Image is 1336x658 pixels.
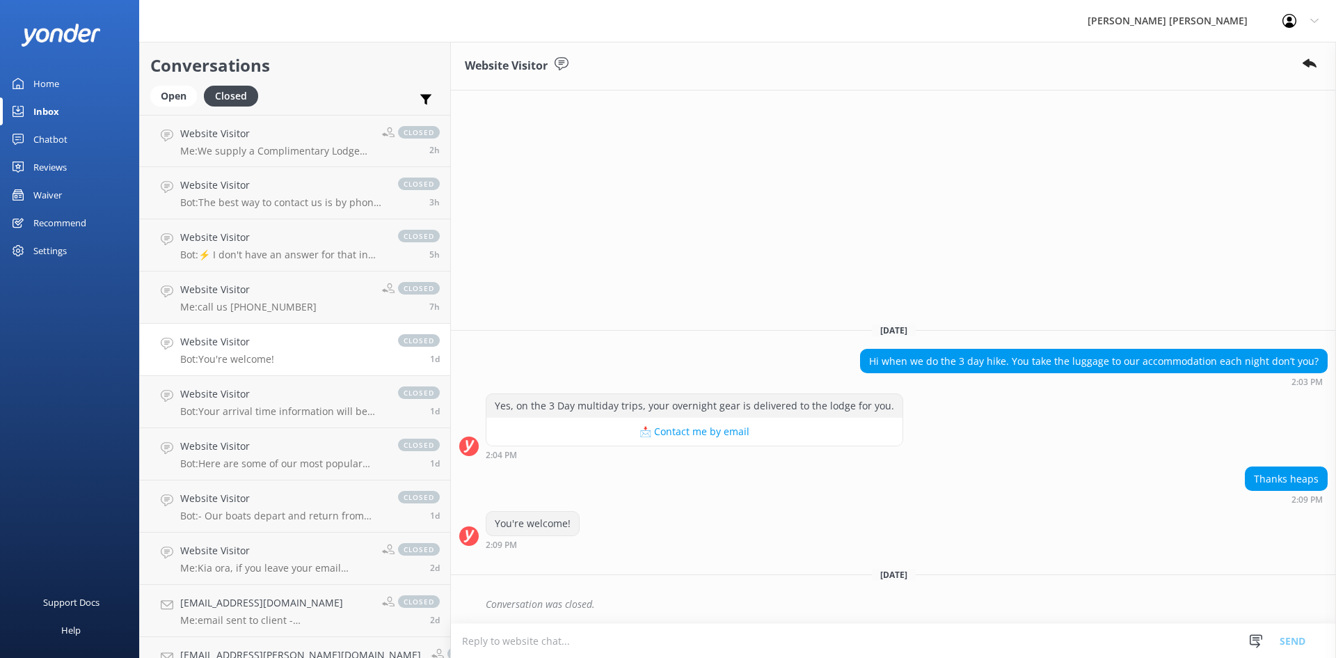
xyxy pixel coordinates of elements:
[140,324,450,376] a: Website VisitorBot:You're welcome!closed1d
[430,457,440,469] span: Sep 10 2025 08:25pm (UTC +12:00) Pacific/Auckland
[486,541,517,549] strong: 2:09 PM
[429,249,440,260] span: Sep 12 2025 09:35am (UTC +12:00) Pacific/Auckland
[140,428,450,480] a: Website VisitorBot:Here are some of our most popular trips: - Our most popular multiday trip is t...
[180,405,384,418] p: Bot: Your arrival time information will be included in your booking confirmation. We encourage al...
[1291,378,1323,386] strong: 2:03 PM
[180,439,384,454] h4: Website Visitor
[140,272,450,324] a: Website VisitorMe:call us [PHONE_NUMBER]closed7h
[429,144,440,156] span: Sep 12 2025 11:52am (UTC +12:00) Pacific/Auckland
[861,350,1327,373] div: Hi when we do the 3 day hike. You take the luggage to our accommodation each night don’t you?
[33,209,86,237] div: Recommend
[180,543,372,558] h4: Website Visitor
[398,386,440,399] span: closed
[140,480,450,533] a: Website VisitorBot:- Our boats depart and return from [GEOGRAPHIC_DATA]. - The Vista Cruise catam...
[33,97,59,125] div: Inbox
[140,219,450,272] a: Website VisitorBot:⚡ I don't have an answer for that in my knowledge base. Please try and rephras...
[398,595,440,608] span: closed
[33,125,67,153] div: Chatbot
[33,181,62,209] div: Waiver
[140,115,450,167] a: Website VisitorMe:We supply a Complimentary Lodge Luggage Bag for overnight gear to be transporte...
[140,585,450,637] a: [EMAIL_ADDRESS][DOMAIN_NAME]Me:email sent to client - [PERSON_NAME]closed2d
[465,57,548,75] h3: Website Visitor
[180,457,384,470] p: Bot: Here are some of our most popular trips: - Our most popular multiday trip is the 3-Day Kayak...
[61,616,81,644] div: Help
[180,126,372,141] h4: Website Visitor
[398,491,440,503] span: closed
[429,301,440,313] span: Sep 12 2025 07:19am (UTC +12:00) Pacific/Auckland
[430,510,440,522] span: Sep 10 2025 04:39pm (UTC +12:00) Pacific/Auckland
[180,562,372,574] p: Me: Kia ora, if you leave your email address and your preferred travel dates we can send you more...
[1246,467,1327,491] div: Thanks heaps
[43,588,100,616] div: Support Docs
[486,418,902,446] button: 📩 Contact me by email
[486,451,517,460] strong: 2:04 PM
[398,126,440,139] span: closed
[21,24,101,47] img: yonder-white-logo.png
[429,196,440,208] span: Sep 12 2025 11:00am (UTC +12:00) Pacific/Auckland
[486,593,1328,616] div: Conversation was closed.
[430,405,440,417] span: Sep 11 2025 03:07am (UTC +12:00) Pacific/Auckland
[180,491,384,506] h4: Website Visitor
[180,301,317,313] p: Me: call us [PHONE_NUMBER]
[180,510,384,522] p: Bot: - Our boats depart and return from [GEOGRAPHIC_DATA]. - The Vista Cruise catamaran cannot la...
[430,353,440,365] span: Sep 11 2025 02:09pm (UTC +12:00) Pacific/Auckland
[486,512,579,535] div: You're welcome!
[872,569,916,581] span: [DATE]
[180,595,372,611] h4: [EMAIL_ADDRESS][DOMAIN_NAME]
[150,86,197,107] div: Open
[398,543,440,556] span: closed
[860,377,1328,386] div: Sep 11 2025 02:03pm (UTC +12:00) Pacific/Auckland
[33,237,67,265] div: Settings
[140,376,450,428] a: Website VisitorBot:Your arrival time information will be included in your booking confirmation. W...
[398,178,440,190] span: closed
[180,334,274,350] h4: Website Visitor
[180,178,384,193] h4: Website Visitor
[398,282,440,295] span: closed
[150,88,204,103] a: Open
[430,562,440,574] span: Sep 10 2025 11:51am (UTC +12:00) Pacific/Auckland
[140,533,450,585] a: Website VisitorMe:Kia ora, if you leave your email address and your preferred travel dates we can...
[180,145,372,157] p: Me: We supply a Complimentary Lodge Luggage Bag for overnight gear to be transported by boat to t...
[398,439,440,451] span: closed
[33,70,59,97] div: Home
[140,167,450,219] a: Website VisitorBot:The best way to contact us is by phone on [PHONE_NUMBER]. You can also use fre...
[459,593,1328,616] div: 2025-09-11T19:19:17.513
[486,540,580,549] div: Sep 11 2025 02:09pm (UTC +12:00) Pacific/Auckland
[486,394,902,418] div: Yes, on the 3 Day multiday trips, your overnight gear is delivered to the lodge for you.
[180,353,274,366] p: Bot: You're welcome!
[872,324,916,336] span: [DATE]
[150,52,440,79] h2: Conversations
[180,614,372,627] p: Me: email sent to client - [PERSON_NAME]
[486,450,903,460] div: Sep 11 2025 02:04pm (UTC +12:00) Pacific/Auckland
[180,196,384,209] p: Bot: The best way to contact us is by phone on [PHONE_NUMBER]. You can also use freephone 0800 22...
[398,230,440,242] span: closed
[398,334,440,347] span: closed
[204,88,265,103] a: Closed
[204,86,258,107] div: Closed
[33,153,67,181] div: Reviews
[180,386,384,402] h4: Website Visitor
[180,249,384,261] p: Bot: ⚡ I don't have an answer for that in my knowledge base. Please try and rephrase your questio...
[1245,494,1328,504] div: Sep 11 2025 02:09pm (UTC +12:00) Pacific/Auckland
[1291,496,1323,504] strong: 2:09 PM
[430,614,440,626] span: Sep 10 2025 11:50am (UTC +12:00) Pacific/Auckland
[180,230,384,245] h4: Website Visitor
[180,282,317,297] h4: Website Visitor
